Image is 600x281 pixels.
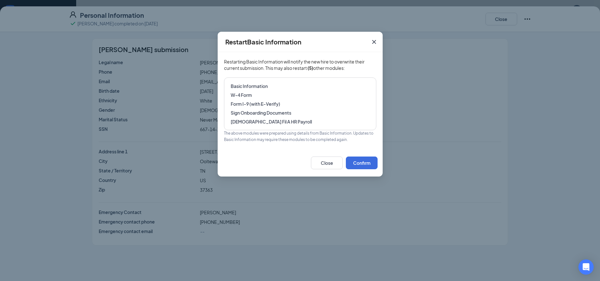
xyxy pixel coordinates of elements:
span: Basic Information [231,83,370,89]
span: Restarting Basic Information will notify the new hire to overwrite their current submission. This... [224,58,376,77]
svg: Cross [370,38,378,46]
button: Close [311,157,343,169]
span: The above modules were prepared using details from Basic Information. Updates to Basic Informatio... [224,130,376,143]
button: Close [366,32,383,52]
span: W-4 Form [231,92,370,98]
span: [DEMOGRAPHIC_DATA] Fil A HR Payroll [231,118,370,125]
h4: Restart Basic Information [225,37,301,46]
div: Open Intercom Messenger [578,259,594,275]
b: ( 5 ) [307,65,313,71]
span: Sign Onboarding Documents [231,110,370,116]
span: Form I-9 (with E-Verify) [231,101,370,107]
button: Confirm [346,157,378,169]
